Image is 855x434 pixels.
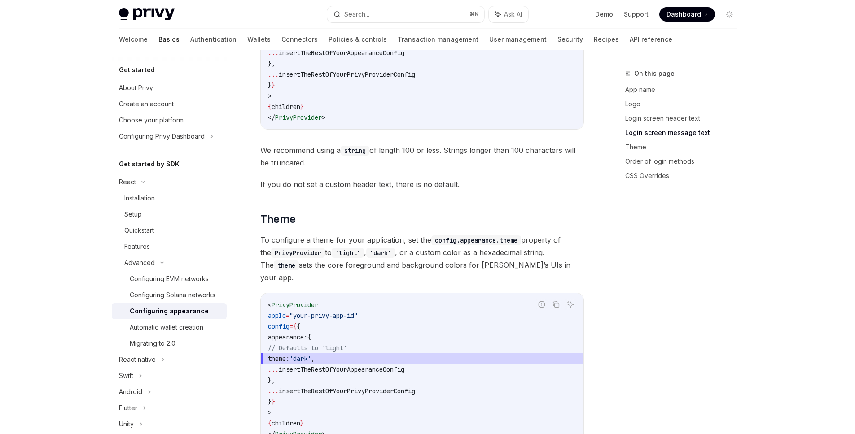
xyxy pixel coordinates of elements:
span: } [300,103,304,111]
div: Features [124,241,150,252]
a: App name [625,82,744,97]
a: Setup [112,206,227,222]
span: ... [268,387,279,395]
span: > [322,113,325,122]
span: "your-privy-app-id" [289,312,358,320]
a: Configuring appearance [112,303,227,319]
code: string [341,146,369,156]
span: = [286,312,289,320]
span: To configure a theme for your application, set the property of the to , , or a custom color as a ... [260,234,584,284]
span: ... [268,70,279,78]
button: Ask AI [489,6,528,22]
div: Configuring Privy Dashboard [119,131,205,142]
code: config.appearance.theme [431,235,521,245]
span: config [268,322,289,330]
div: Unity [119,419,134,430]
div: Choose your platform [119,115,184,126]
button: Search...⌘K [327,6,484,22]
a: User management [489,29,547,50]
img: light logo [119,8,175,21]
a: Logo [625,97,744,111]
span: { [307,333,311,341]
a: Welcome [119,29,148,50]
a: Automatic wallet creation [112,319,227,335]
a: Theme [625,140,744,154]
span: } [300,419,304,427]
span: insertTheRestOfYourAppearanceConfig [279,365,404,373]
span: , [311,355,315,363]
span: = [289,322,293,330]
span: Ask AI [504,10,522,19]
a: Installation [112,190,227,206]
span: On this page [634,68,675,79]
div: React [119,177,136,187]
span: { [297,322,300,330]
span: > [268,408,272,417]
span: // Defaults to 'light' [268,344,347,352]
code: 'dark' [366,248,395,258]
a: Basics [158,29,180,50]
div: Android [119,386,142,397]
code: PrivyProvider [271,248,325,258]
span: { [268,419,272,427]
button: Ask AI [565,299,576,310]
span: appId [268,312,286,320]
a: Wallets [247,29,271,50]
div: Setup [124,209,142,220]
span: ... [268,365,279,373]
a: Policies & controls [329,29,387,50]
span: { [268,103,272,111]
span: insertTheRestOfYourPrivyProviderConfig [279,70,415,78]
a: Configuring Solana networks [112,287,227,303]
a: Login screen message text [625,126,744,140]
a: Login screen header text [625,111,744,126]
button: Copy the contents from the code block [550,299,562,310]
div: React native [119,354,156,365]
span: }, [268,376,275,384]
a: Migrating to 2.0 [112,335,227,352]
span: PrivyProvider [275,113,322,122]
span: } [268,398,272,406]
span: } [268,81,272,89]
span: PrivyProvider [272,301,318,309]
div: Installation [124,193,155,204]
div: Create an account [119,99,174,109]
code: 'light' [332,248,364,258]
a: Recipes [594,29,619,50]
span: If you do not set a custom header text, there is no default. [260,178,584,191]
span: We recommend using a of length 100 or less. Strings longer than 100 characters will be truncated. [260,144,584,169]
a: Order of login methods [625,154,744,169]
span: > [268,92,272,100]
a: Security [557,29,583,50]
div: Advanced [124,257,155,268]
div: About Privy [119,82,153,93]
span: ... [268,49,279,57]
a: Choose your platform [112,112,227,128]
a: Dashboard [659,7,715,22]
span: Theme [260,212,296,226]
a: Authentication [190,29,237,50]
span: theme: [268,355,289,363]
div: Automatic wallet creation [130,322,203,333]
span: insertTheRestOfYourAppearanceConfig [279,49,404,57]
div: Quickstart [124,225,154,236]
a: Configuring EVM networks [112,271,227,287]
a: Connectors [281,29,318,50]
a: Features [112,239,227,255]
a: About Privy [112,80,227,96]
button: Report incorrect code [536,299,548,310]
div: Configuring Solana networks [130,290,215,300]
button: Toggle dark mode [722,7,737,22]
div: Configuring EVM networks [130,273,209,284]
span: < [268,301,272,309]
a: Create an account [112,96,227,112]
a: Quickstart [112,222,227,239]
a: CSS Overrides [625,169,744,183]
span: 'dark' [289,355,311,363]
a: API reference [630,29,672,50]
div: Search... [344,9,369,20]
span: { [293,322,297,330]
a: Support [624,10,649,19]
span: }, [268,60,275,68]
div: Migrating to 2.0 [130,338,175,349]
